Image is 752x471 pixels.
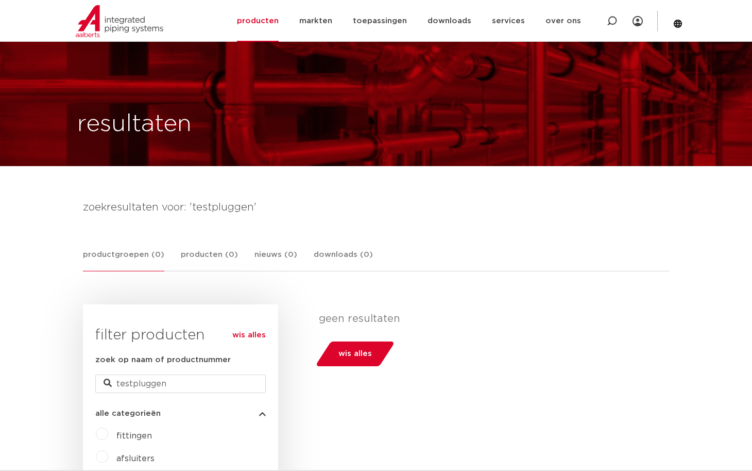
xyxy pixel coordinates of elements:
a: nieuws (0) [254,249,297,271]
h4: zoekresultaten voor: 'testpluggen' [83,199,669,216]
label: zoek op naam of productnummer [95,354,231,366]
span: alle categorieën [95,410,161,417]
a: fittingen [116,432,152,440]
a: afsluiters [116,454,155,463]
a: productgroepen (0) [83,249,164,271]
input: zoeken [95,375,266,393]
span: wis alles [338,346,372,362]
a: producten (0) [181,249,238,271]
a: wis alles [232,329,266,342]
p: geen resultaten [319,313,661,325]
button: alle categorieën [95,410,266,417]
h1: resultaten [77,108,192,141]
a: downloads (0) [314,249,373,271]
h3: filter producten [95,325,266,346]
